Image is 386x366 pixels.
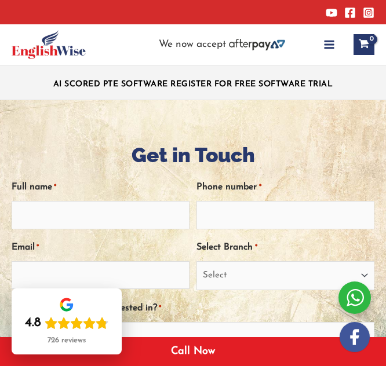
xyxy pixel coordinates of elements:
div: Rating: 4.8 out of 5 [25,315,108,331]
a: Instagram [363,7,374,19]
div: 726 reviews [48,336,86,345]
span: We now accept [159,39,226,50]
h1: Get in Touch [12,141,374,169]
label: Full name [12,178,56,196]
a: Call Now [171,346,215,357]
img: white-facebook.png [340,322,370,352]
img: cropped-ew-logo [12,30,86,59]
a: YouTube [326,7,337,19]
aside: Header Widget 1 [45,71,342,94]
div: 4.8 [25,315,41,331]
label: Phone number [196,178,261,196]
a: AI SCORED PTE SOFTWARE REGISTER FOR FREE SOFTWARE TRIAL [53,80,333,89]
a: Facebook [344,7,356,19]
label: Email [12,239,39,257]
img: Afterpay-Logo [229,39,285,50]
label: Select Branch [196,239,257,257]
aside: Header Widget 2 [153,39,291,51]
